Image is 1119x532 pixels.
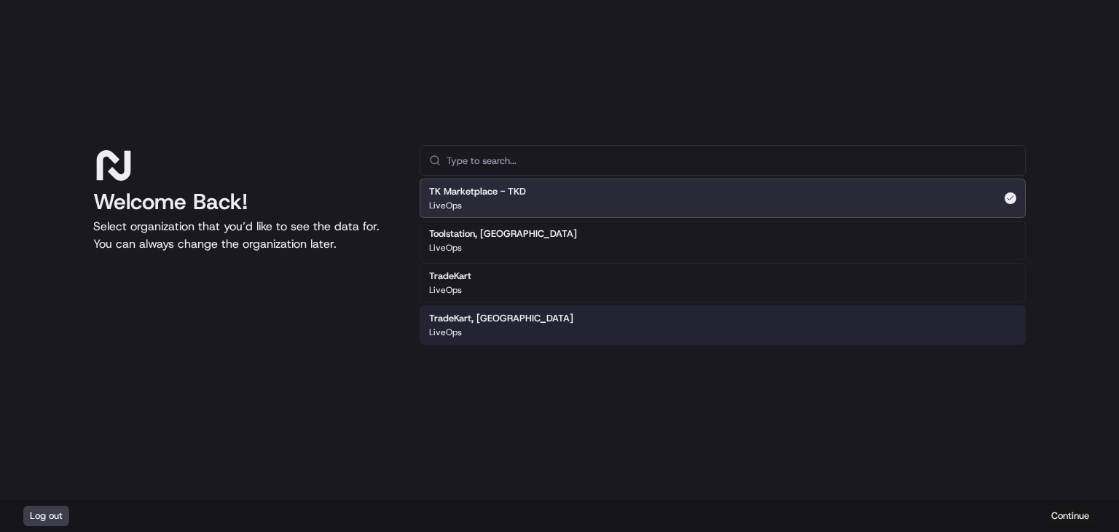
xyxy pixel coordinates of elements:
[429,270,471,283] h2: TradeKart
[1045,506,1096,526] button: Continue
[429,185,526,198] h2: TK Marketplace - TKD
[429,227,577,240] h2: Toolstation, [GEOGRAPHIC_DATA]
[420,176,1026,348] div: Suggestions
[429,326,462,338] p: LiveOps
[429,312,573,325] h2: TradeKart, [GEOGRAPHIC_DATA]
[93,189,396,215] h1: Welcome Back!
[93,218,396,253] p: Select organization that you’d like to see the data for. You can always change the organization l...
[429,200,462,211] p: LiveOps
[447,146,1016,175] input: Type to search...
[429,242,462,254] p: LiveOps
[429,284,462,296] p: LiveOps
[23,506,69,526] button: Log out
